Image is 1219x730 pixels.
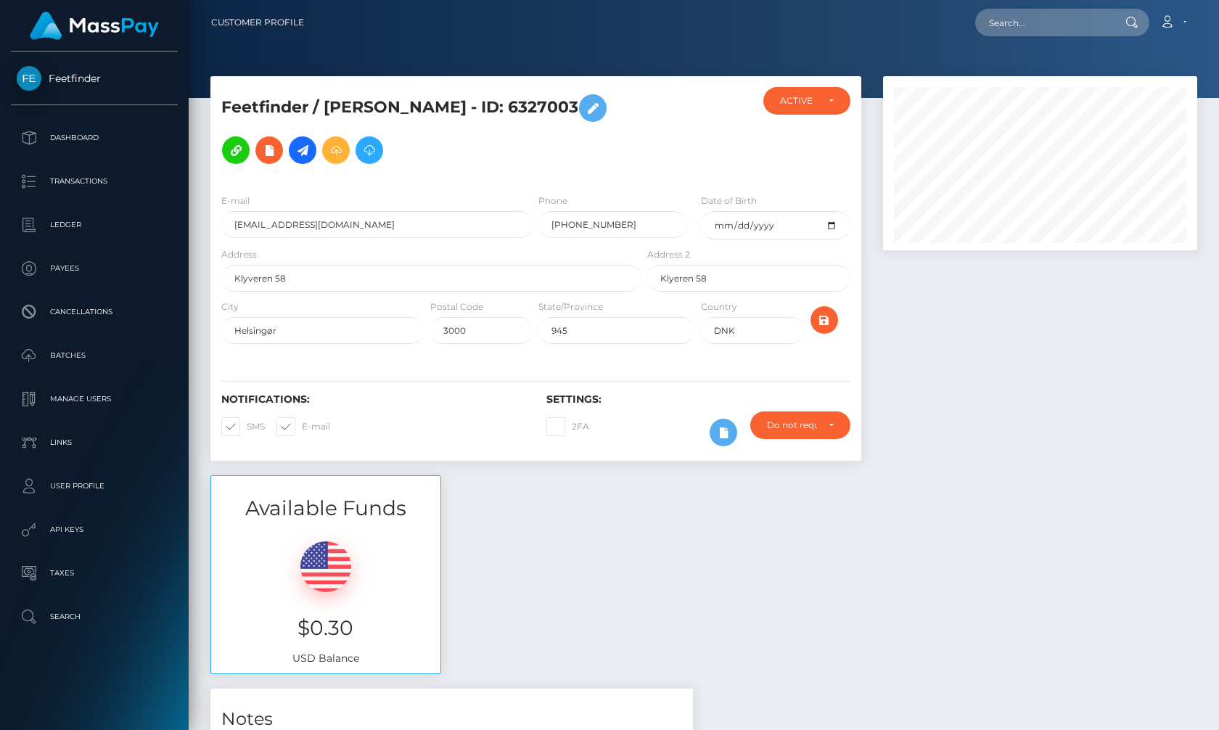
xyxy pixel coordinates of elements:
label: E-mail [276,417,330,436]
label: Date of Birth [701,194,757,208]
a: Ledger [11,207,178,243]
p: User Profile [17,475,172,497]
img: Feetfinder [17,66,41,91]
p: Cancellations [17,301,172,323]
button: Do not require [750,411,850,439]
div: ACTIVE [780,95,816,107]
p: Batches [17,345,172,366]
label: Address 2 [647,248,690,261]
div: USD Balance [211,523,440,673]
div: Do not require [767,419,817,431]
a: Batches [11,337,178,374]
label: Postal Code [430,300,483,313]
a: Initiate Payout [289,136,316,164]
p: Links [17,432,172,454]
a: Cancellations [11,294,178,330]
p: Ledger [17,214,172,236]
h5: Feetfinder / [PERSON_NAME] - ID: 6327003 [221,87,633,171]
p: Manage Users [17,388,172,410]
label: Country [701,300,737,313]
h3: Available Funds [211,494,440,522]
a: Taxes [11,555,178,591]
label: 2FA [546,417,589,436]
a: Links [11,425,178,461]
p: API Keys [17,519,172,541]
p: Taxes [17,562,172,584]
a: Customer Profile [211,7,304,38]
label: Phone [538,194,567,208]
a: Payees [11,250,178,287]
button: ACTIVE [763,87,850,115]
a: User Profile [11,468,178,504]
p: Transactions [17,171,172,192]
label: City [221,300,239,313]
input: Search... [975,9,1112,36]
p: Dashboard [17,127,172,149]
span: Feetfinder [11,72,178,85]
a: Transactions [11,163,178,200]
label: State/Province [538,300,603,313]
a: Manage Users [11,381,178,417]
h6: Notifications: [221,393,525,406]
p: Search [17,606,172,628]
h6: Settings: [546,393,850,406]
h3: $0.30 [222,614,430,642]
label: E-mail [221,194,250,208]
p: Payees [17,258,172,279]
a: API Keys [11,512,178,548]
a: Dashboard [11,120,178,156]
label: Address [221,248,257,261]
img: USD.png [300,541,351,592]
a: Search [11,599,178,635]
img: MassPay Logo [30,12,159,40]
label: SMS [221,417,265,436]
